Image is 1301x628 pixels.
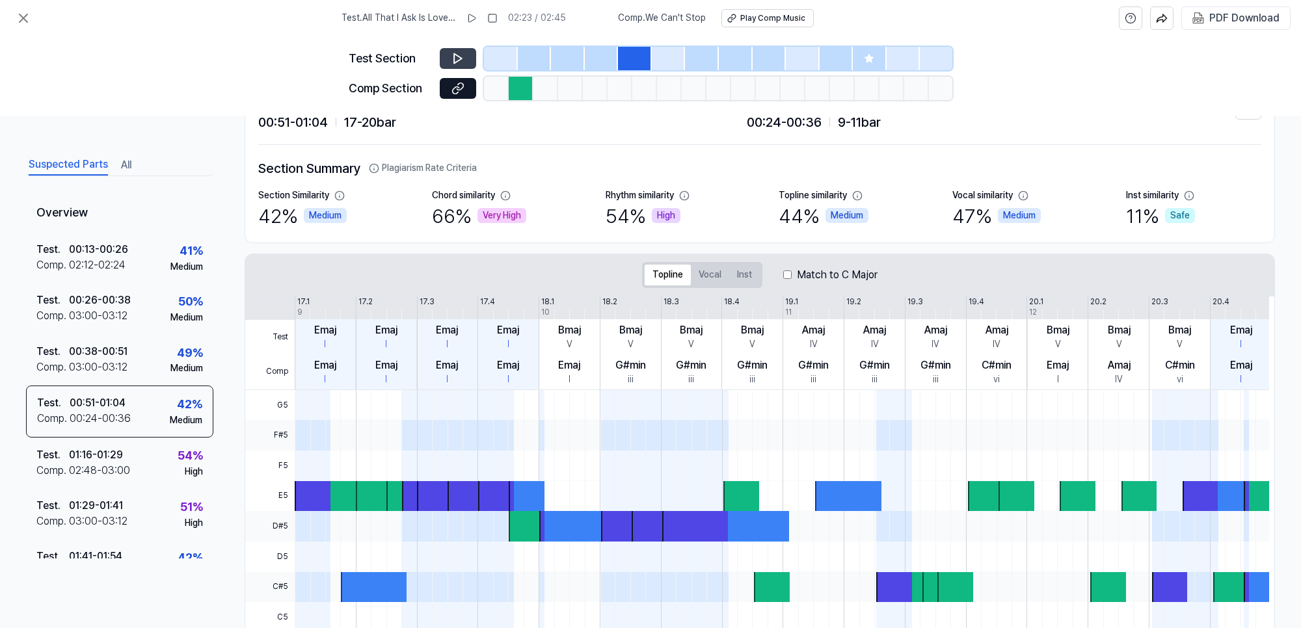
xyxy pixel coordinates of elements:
[740,13,805,24] div: Play Comp Music
[798,358,829,373] div: G#min
[1125,12,1136,25] svg: help
[69,344,127,360] div: 00:38 - 00:51
[541,307,550,318] div: 10
[1165,208,1195,224] div: Safe
[344,112,396,133] span: 17 - 20 bar
[178,549,203,568] div: 42 %
[358,296,373,307] div: 17.2
[446,338,448,351] div: I
[1047,322,1069,338] div: Bmaj
[69,293,131,308] div: 00:26 - 00:38
[729,265,760,285] button: Inst
[446,373,448,386] div: I
[245,481,295,512] span: E5
[170,414,202,427] div: Medium
[721,9,814,27] a: Play Comp Music
[314,322,336,338] div: Emaj
[497,358,519,373] div: Emaj
[952,189,1013,202] div: Vocal similarity
[920,358,951,373] div: G#min
[541,296,554,307] div: 18.1
[36,257,69,273] div: Comp .
[619,322,642,338] div: Bmaj
[177,344,203,363] div: 49 %
[1213,296,1229,307] div: 20.4
[618,12,706,25] span: Comp . We Can't Stop
[245,354,295,389] span: Comp
[1116,338,1122,351] div: V
[1156,12,1168,24] img: share
[36,344,69,360] div: Test .
[245,451,295,481] span: F5
[170,261,203,274] div: Medium
[121,155,131,176] button: All
[871,338,879,351] div: IV
[36,293,69,308] div: Test .
[36,498,69,514] div: Test .
[180,242,203,261] div: 41 %
[436,358,458,373] div: Emaj
[69,447,123,463] div: 01:16 - 01:29
[567,338,572,351] div: V
[602,296,617,307] div: 18.2
[986,322,1008,338] div: Amaj
[70,395,126,411] div: 00:51 - 01:04
[1029,307,1037,318] div: 12
[859,358,890,373] div: G#min
[1126,189,1179,202] div: Inst similarity
[177,395,202,414] div: 42 %
[615,358,646,373] div: G#min
[507,338,509,351] div: I
[36,463,69,478] div: Comp .
[606,189,674,202] div: Rhythm similarity
[36,549,69,564] div: Test .
[245,542,295,572] span: D5
[558,322,581,338] div: Bmaj
[375,358,397,373] div: Emaj
[993,373,1000,386] div: vi
[628,338,634,351] div: V
[36,242,69,257] div: Test .
[324,338,326,351] div: I
[998,208,1041,224] div: Medium
[688,338,694,351] div: V
[1240,338,1242,351] div: I
[385,338,387,351] div: I
[825,208,868,224] div: Medium
[737,358,768,373] div: G#min
[37,411,70,426] div: Comp .
[907,296,923,307] div: 19.3
[432,189,495,202] div: Chord similarity
[324,373,326,386] div: I
[185,465,203,478] div: High
[558,358,580,373] div: Emaj
[811,373,816,386] div: iii
[1190,7,1282,29] button: PDF Download
[497,322,519,338] div: Emaj
[70,411,131,426] div: 00:24 - 00:36
[170,311,203,324] div: Medium
[1057,373,1059,386] div: I
[952,202,1041,229] div: 47 %
[432,202,526,229] div: 66 %
[652,208,680,224] div: High
[982,358,1012,373] div: C#min
[420,296,435,307] div: 17.3
[342,12,456,25] span: Test . All That I Ask Is Love - [PERSON_NAME]
[797,267,878,283] label: Match to C Major
[1108,322,1131,338] div: Bmaj
[185,517,203,530] div: High
[645,265,691,285] button: Topline
[245,572,295,603] span: C#5
[606,202,680,229] div: 54 %
[258,112,328,133] span: 00:51 - 01:04
[846,296,861,307] div: 19.2
[932,338,939,351] div: IV
[1126,202,1195,229] div: 11 %
[724,296,740,307] div: 18.4
[688,373,694,386] div: iii
[245,511,295,542] span: D#5
[36,447,69,463] div: Test .
[36,360,69,375] div: Comp .
[69,308,127,324] div: 03:00 - 03:12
